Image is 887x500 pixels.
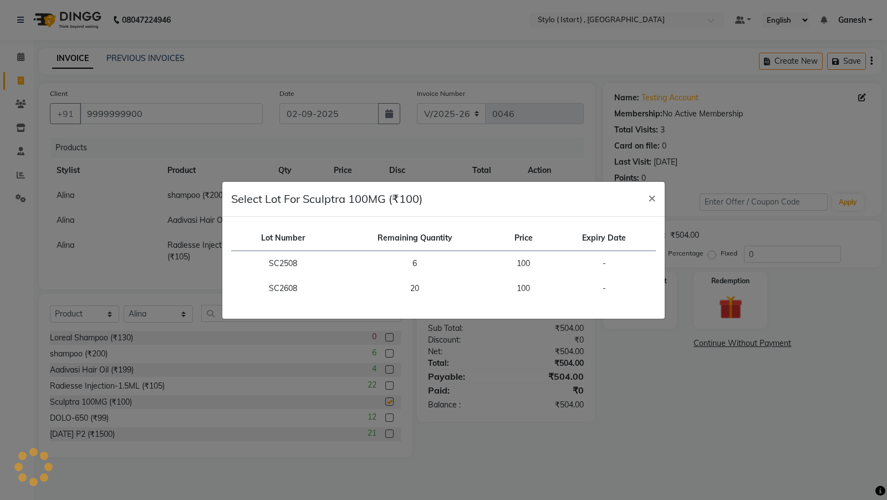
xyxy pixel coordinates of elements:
[335,226,495,251] th: Remaining Quantity
[231,191,422,207] h5: Select Lot For Sculptra 100MG (₹100)
[552,251,656,276] td: -
[495,226,552,251] th: Price
[335,276,495,301] td: 20
[495,276,552,301] td: 100
[648,189,656,206] span: ×
[231,251,335,276] td: SC2508
[495,251,552,276] td: 100
[639,182,665,213] button: Close
[231,226,335,251] th: Lot Number
[231,276,335,301] td: SC2608
[335,251,495,276] td: 6
[552,276,656,301] td: -
[552,226,656,251] th: Expiry Date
